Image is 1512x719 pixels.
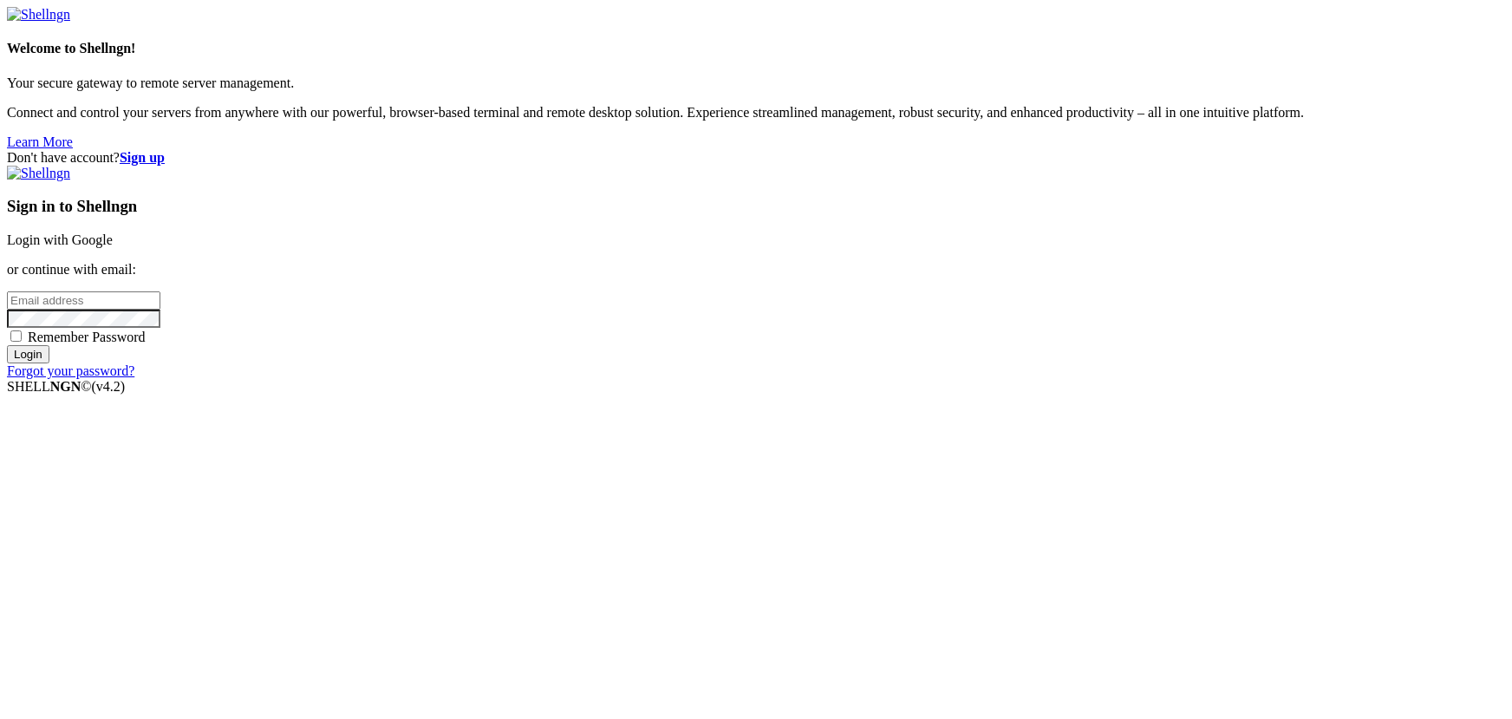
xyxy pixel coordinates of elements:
h4: Welcome to Shellngn! [7,41,1505,56]
p: Your secure gateway to remote server management. [7,75,1505,91]
p: or continue with email: [7,262,1505,278]
h3: Sign in to Shellngn [7,197,1505,216]
b: NGN [50,379,81,394]
div: Don't have account? [7,150,1505,166]
input: Remember Password [10,330,22,342]
img: Shellngn [7,7,70,23]
span: Remember Password [28,330,146,344]
span: SHELL © [7,379,125,394]
a: Sign up [120,150,165,165]
input: Login [7,345,49,363]
a: Learn More [7,134,73,149]
a: Forgot your password? [7,363,134,378]
a: Login with Google [7,232,113,247]
span: 4.2.0 [92,379,126,394]
input: Email address [7,291,160,310]
p: Connect and control your servers from anywhere with our powerful, browser-based terminal and remo... [7,105,1505,121]
img: Shellngn [7,166,70,181]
